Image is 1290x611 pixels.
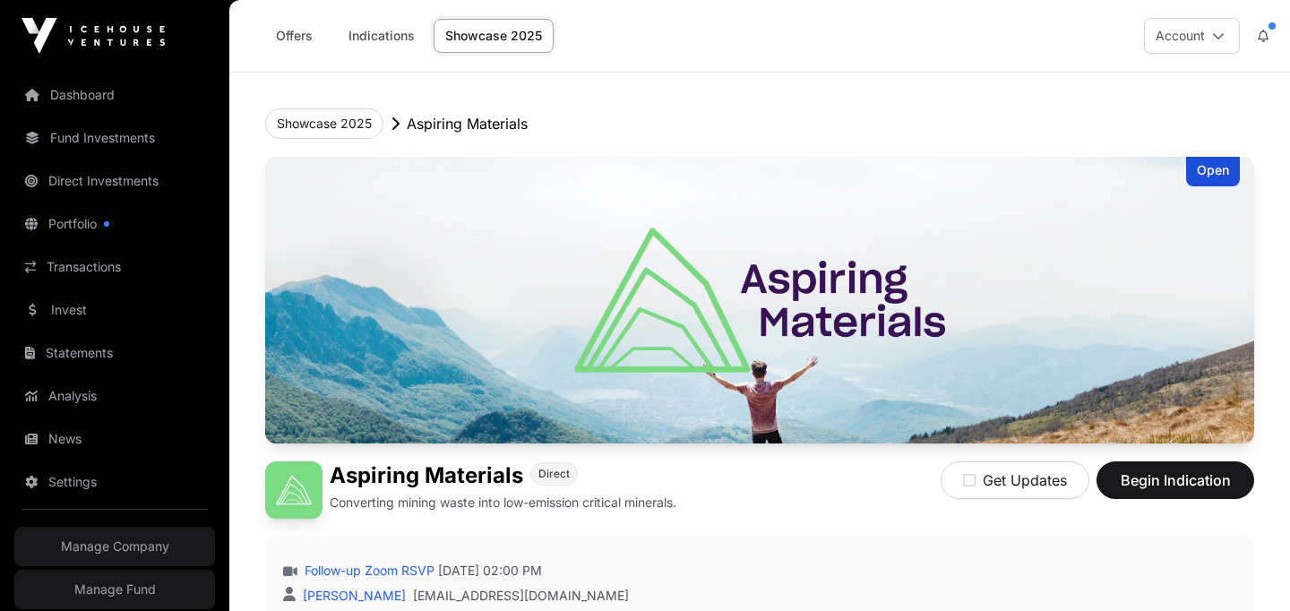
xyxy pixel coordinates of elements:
[337,19,426,53] a: Indications
[14,290,215,330] a: Invest
[434,19,554,53] a: Showcase 2025
[265,461,322,519] img: Aspiring Materials
[413,587,629,605] a: [EMAIL_ADDRESS][DOMAIN_NAME]
[14,527,215,566] a: Manage Company
[14,204,215,244] a: Portfolio
[299,588,406,603] a: [PERSON_NAME]
[14,247,215,287] a: Transactions
[14,75,215,115] a: Dashboard
[301,562,434,580] a: Follow-up Zoom RSVP
[265,108,383,139] button: Showcase 2025
[14,376,215,416] a: Analysis
[1186,157,1240,186] div: Open
[330,494,676,512] p: Converting mining waste into low-emission critical minerals.
[1096,461,1254,499] button: Begin Indication
[941,461,1089,499] button: Get Updates
[14,419,215,459] a: News
[407,113,528,134] p: Aspiring Materials
[1119,469,1232,491] span: Begin Indication
[21,18,165,54] img: Icehouse Ventures Logo
[438,562,542,580] span: [DATE] 02:00 PM
[14,118,215,158] a: Fund Investments
[258,19,330,53] a: Offers
[538,467,570,481] span: Direct
[14,161,215,201] a: Direct Investments
[330,461,523,490] h1: Aspiring Materials
[14,570,215,609] a: Manage Fund
[1096,479,1254,497] a: Begin Indication
[14,462,215,502] a: Settings
[14,333,215,373] a: Statements
[1144,18,1240,54] button: Account
[265,157,1254,443] img: Aspiring Materials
